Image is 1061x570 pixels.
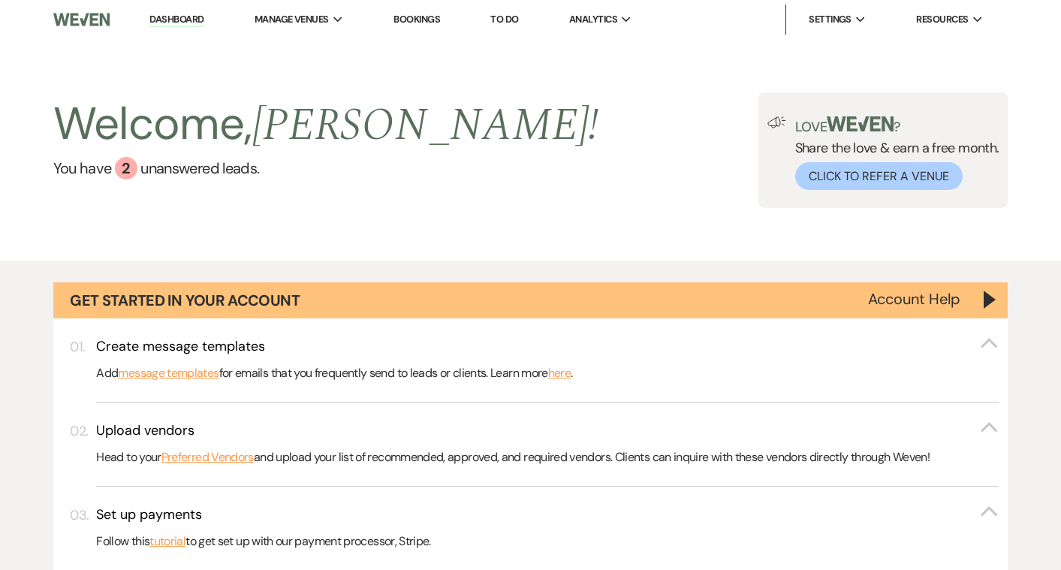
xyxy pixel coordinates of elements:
div: 2 [115,157,137,179]
span: [PERSON_NAME] ! [252,91,599,160]
a: here [548,363,571,383]
p: Love ? [795,116,999,134]
a: tutorial [149,532,185,551]
a: Preferred Vendors [161,448,254,467]
button: Set up payments [96,505,998,524]
button: Upload vendors [96,421,998,440]
h3: Upload vendors [96,421,194,440]
button: Click to Refer a Venue [795,162,963,190]
a: To Do [490,13,518,26]
a: Dashboard [149,13,203,27]
h3: Create message templates [96,337,265,356]
h3: Set up payments [96,505,202,524]
h1: Get Started in Your Account [70,290,300,311]
h2: Welcome, [53,92,599,157]
span: Analytics [569,12,617,27]
p: Head to your and upload your list of recommended, approved, and required vendors. Clients can inq... [96,448,998,467]
button: Create message templates [96,337,998,356]
img: weven-logo-green.svg [827,116,894,131]
span: Manage Venues [255,12,329,27]
p: Follow this to get set up with our payment processor, Stripe. [96,532,998,551]
img: loud-speaker-illustration.svg [767,116,786,128]
div: Share the love & earn a free month. [786,116,999,190]
button: Account Help [868,291,960,306]
p: Add for emails that you frequently send to leads or clients. Learn more . [96,363,998,383]
a: You have 2 unanswered leads. [53,157,599,179]
a: message templates [118,363,219,383]
a: Bookings [393,13,440,26]
span: Settings [809,12,852,27]
img: Weven Logo [53,4,110,35]
span: Resources [916,12,968,27]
